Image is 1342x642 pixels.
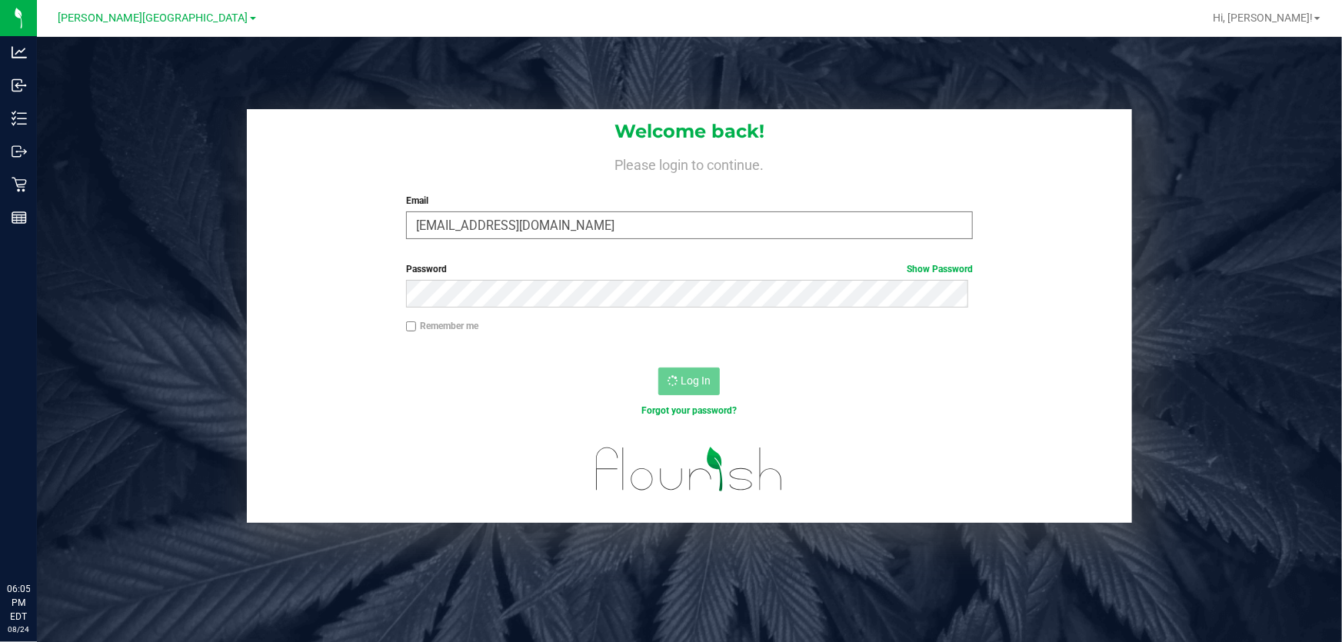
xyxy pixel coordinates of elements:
p: 08/24 [7,624,30,635]
inline-svg: Inbound [12,78,27,93]
label: Email [406,194,974,208]
inline-svg: Reports [12,210,27,225]
span: [PERSON_NAME][GEOGRAPHIC_DATA] [58,12,248,25]
span: Password [406,264,447,274]
h1: Welcome back! [247,121,1132,141]
input: Remember me [406,321,417,332]
inline-svg: Retail [12,177,27,192]
h4: Please login to continue. [247,154,1132,172]
button: Log In [658,368,720,395]
span: Log In [681,374,711,387]
inline-svg: Analytics [12,45,27,60]
img: flourish_logo.svg [579,434,801,505]
a: Show Password [907,264,973,274]
inline-svg: Outbound [12,144,27,159]
a: Forgot your password? [641,405,737,416]
inline-svg: Inventory [12,111,27,126]
span: Hi, [PERSON_NAME]! [1213,12,1313,24]
p: 06:05 PM EDT [7,582,30,624]
label: Remember me [406,319,478,333]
